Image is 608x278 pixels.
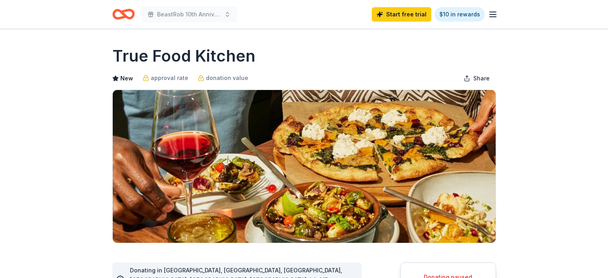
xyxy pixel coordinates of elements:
button: Share [457,70,496,86]
a: $10 in rewards [435,7,485,22]
a: Start free trial [372,7,431,22]
a: Home [112,5,135,24]
a: approval rate [143,73,188,83]
button: BeastRob 10th Anniversary Gala [141,6,237,22]
a: donation value [198,73,248,83]
span: New [120,74,133,83]
img: Image for True Food Kitchen [113,90,496,243]
span: approval rate [151,73,188,83]
span: Share [473,74,490,83]
h1: True Food Kitchen [112,45,255,67]
span: BeastRob 10th Anniversary Gala [157,10,221,19]
span: donation value [206,73,248,83]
